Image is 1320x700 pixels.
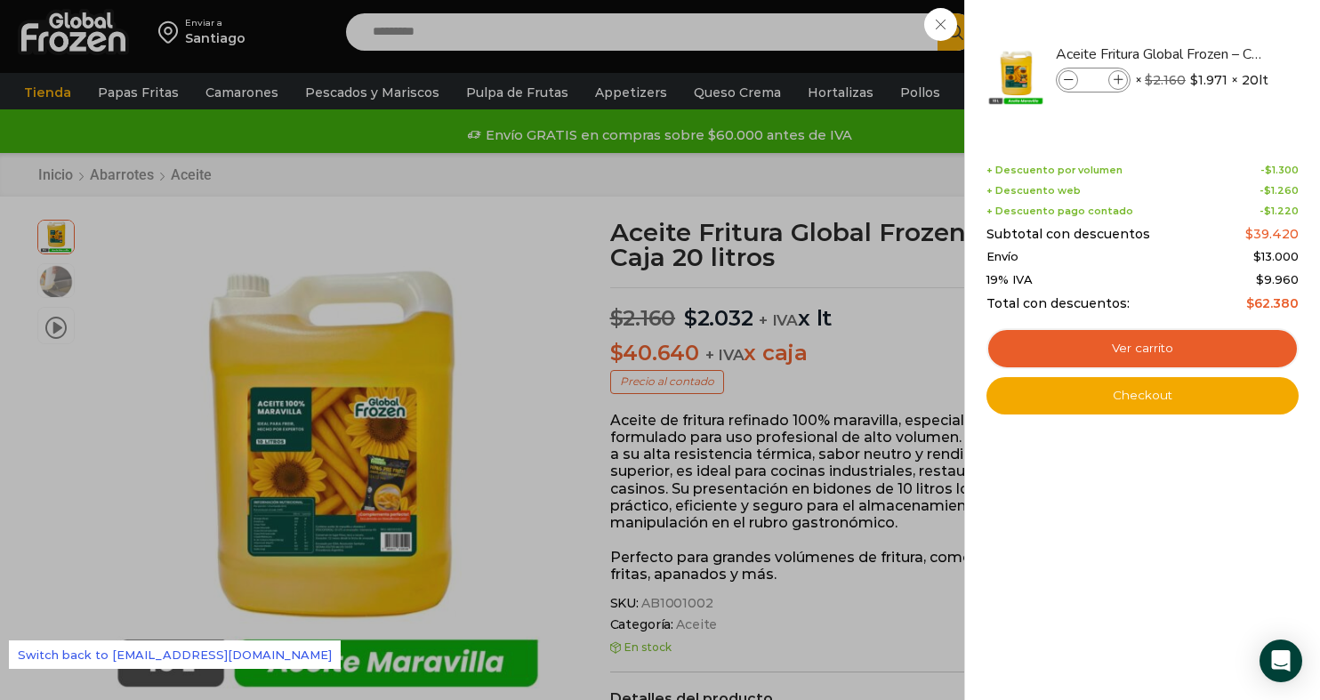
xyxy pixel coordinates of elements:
a: Ver carrito [986,328,1299,369]
span: - [1260,165,1299,176]
span: + Descuento web [986,185,1081,197]
span: $ [1246,295,1254,311]
bdi: 62.380 [1246,295,1299,311]
bdi: 13.000 [1253,249,1299,263]
bdi: 1.971 [1190,71,1227,89]
span: Envío [986,250,1018,264]
span: + Descuento por volumen [986,165,1123,176]
input: Product quantity [1080,70,1107,90]
bdi: 1.300 [1265,164,1299,176]
span: - [1260,205,1299,217]
a: Aceite Fritura Global Frozen – Caja 20 litros [1056,44,1268,64]
span: Total con descuentos: [986,296,1130,311]
bdi: 1.220 [1264,205,1299,217]
span: $ [1253,249,1261,263]
div: Open Intercom Messenger [1260,640,1302,682]
span: $ [1245,226,1253,242]
span: $ [1256,272,1264,286]
span: $ [1264,205,1271,217]
a: Checkout [986,377,1299,414]
a: Switch back to [EMAIL_ADDRESS][DOMAIN_NAME] [9,640,341,669]
span: + Descuento pago contado [986,205,1133,217]
span: $ [1265,164,1272,176]
span: × × 20lt [1135,68,1268,93]
bdi: 2.160 [1145,72,1186,88]
span: Subtotal con descuentos [986,227,1150,242]
span: 19% IVA [986,273,1033,287]
span: $ [1145,72,1153,88]
bdi: 1.260 [1264,184,1299,197]
bdi: 39.420 [1245,226,1299,242]
span: $ [1190,71,1198,89]
span: - [1260,185,1299,197]
span: 9.960 [1256,272,1299,286]
span: $ [1264,184,1271,197]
